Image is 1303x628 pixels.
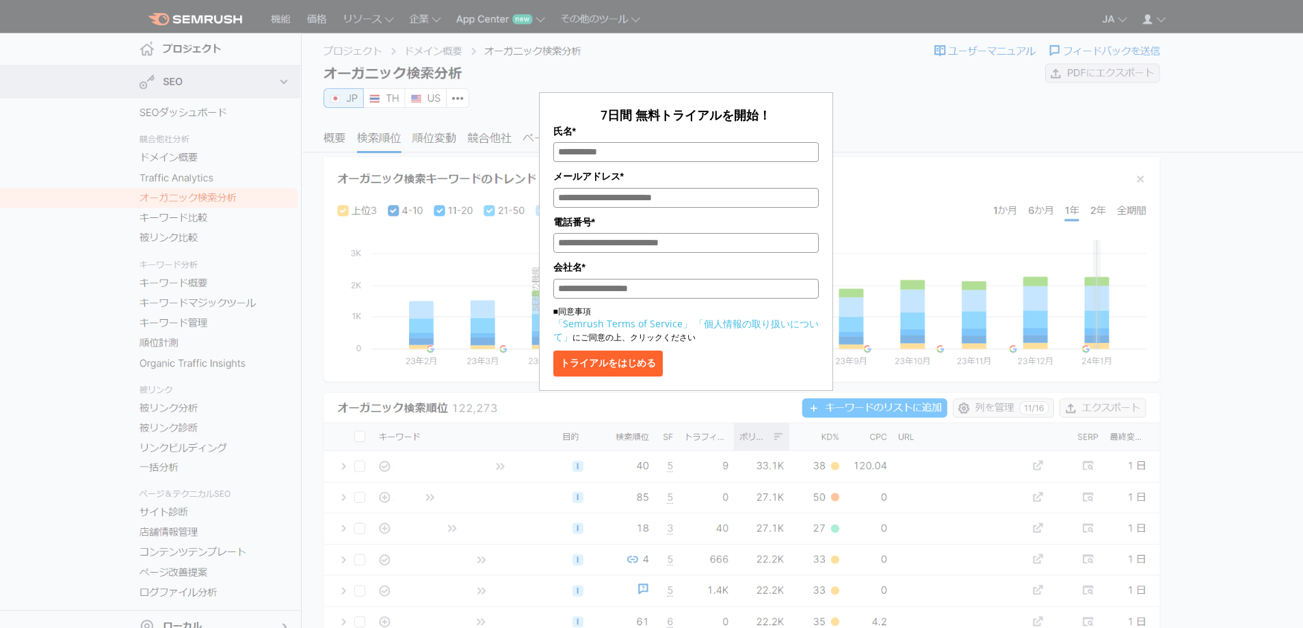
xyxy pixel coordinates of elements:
[601,107,771,123] span: 7日間 無料トライアルを開始！
[553,317,819,343] a: 「個人情報の取り扱いについて」
[553,305,819,344] p: ■同意事項 にご同意の上、クリックください
[553,169,819,184] label: メールアドレス*
[553,215,819,230] label: 電話番号*
[553,317,692,330] a: 「Semrush Terms of Service」
[553,351,663,377] button: トライアルをはじめる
